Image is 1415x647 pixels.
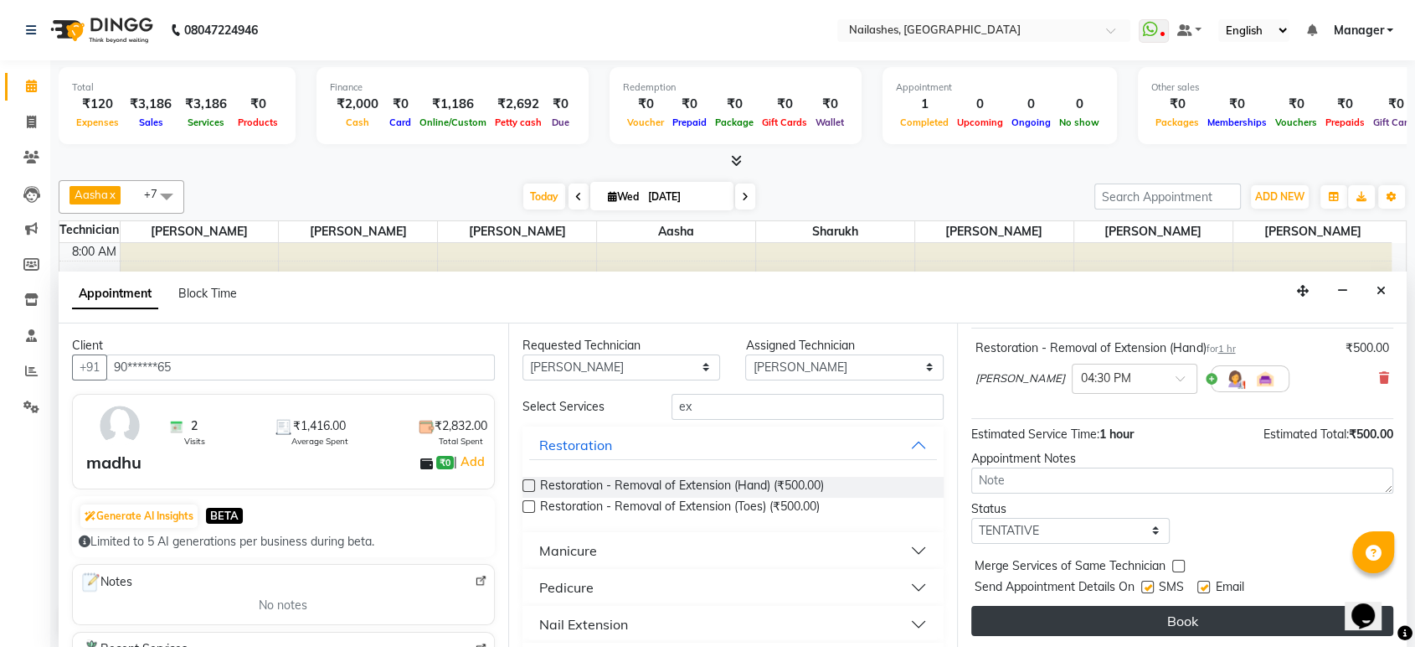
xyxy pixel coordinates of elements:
[439,435,483,448] span: Total Spent
[539,577,594,598] div: Pedicure
[623,80,848,95] div: Redemption
[293,417,346,435] span: ₹1,416.00
[1055,95,1104,114] div: 0
[529,430,938,460] button: Restoration
[1346,339,1389,357] div: ₹500.00
[80,572,132,593] span: Notes
[1007,116,1055,128] span: Ongoing
[1151,95,1203,114] div: ₹0
[548,116,574,128] span: Due
[106,355,495,380] input: Search by Name/Mobile/Email/Code
[711,95,758,114] div: ₹0
[1159,578,1184,599] span: SMS
[539,541,597,561] div: Manicure
[1074,221,1232,242] span: [PERSON_NAME]
[385,95,415,114] div: ₹0
[643,184,727,210] input: 2025-09-03
[756,221,914,242] span: sharukh
[604,190,643,203] span: Wed
[1271,116,1321,128] span: Vouchers
[623,95,668,114] div: ₹0
[454,452,486,472] span: |
[79,533,488,551] div: Limited to 5 AI generations per business during beta.
[522,337,721,355] div: Requested Technician
[330,95,385,114] div: ₹2,000
[668,116,711,128] span: Prepaid
[1217,343,1235,355] span: 1 hr
[291,435,348,448] span: Average Spent
[1007,95,1055,114] div: 0
[415,116,491,128] span: Online/Custom
[234,116,282,128] span: Products
[184,7,258,54] b: 08047224946
[385,116,415,128] span: Card
[1094,184,1241,210] input: Search Appointment
[234,95,282,114] div: ₹0
[896,80,1104,95] div: Appointment
[540,477,824,498] span: Restoration - Removal of Extension (Hand) (₹500.00)
[1349,427,1393,442] span: ₹500.00
[1215,578,1243,599] span: Email
[971,500,1170,518] div: Status
[438,221,596,242] span: [PERSON_NAME]
[72,95,123,114] div: ₹120
[811,116,848,128] span: Wallet
[123,95,178,114] div: ₹3,186
[1055,116,1104,128] span: No show
[510,398,659,416] div: Select Services
[546,95,575,114] div: ₹0
[975,370,1065,387] span: [PERSON_NAME]
[1203,95,1271,114] div: ₹0
[971,450,1393,468] div: Appointment Notes
[953,95,1007,114] div: 0
[184,435,205,448] span: Visits
[623,116,668,128] span: Voucher
[72,337,495,355] div: Client
[259,597,307,614] span: No notes
[668,95,711,114] div: ₹0
[975,578,1135,599] span: Send Appointment Details On
[1099,427,1134,442] span: 1 hour
[72,279,158,309] span: Appointment
[69,243,120,261] div: 8:00 AM
[330,80,575,95] div: Finance
[279,221,437,242] span: [PERSON_NAME]
[975,557,1165,578] span: Merge Services of Same Technician
[121,221,279,242] span: [PERSON_NAME]
[491,95,546,114] div: ₹2,692
[529,536,938,566] button: Manicure
[529,572,938,603] button: Pedicure
[435,417,487,435] span: ₹2,832.00
[183,116,229,128] span: Services
[191,417,198,435] span: 2
[415,95,491,114] div: ₹1,186
[523,184,565,210] span: Today
[915,221,1073,242] span: [PERSON_NAME]
[1206,343,1235,355] small: for
[896,95,953,114] div: 1
[95,401,144,450] img: avatar
[1333,22,1383,39] span: Manager
[1151,116,1203,128] span: Packages
[953,116,1007,128] span: Upcoming
[1203,116,1271,128] span: Memberships
[896,116,953,128] span: Completed
[1321,116,1369,128] span: Prepaids
[758,95,811,114] div: ₹0
[108,188,116,201] a: x
[86,450,141,475] div: madhu
[342,116,373,128] span: Cash
[1263,427,1349,442] span: Estimated Total:
[178,286,237,301] span: Block Time
[135,116,167,128] span: Sales
[75,188,108,201] span: Aasha
[540,498,820,519] span: Restoration - Removal of Extension (Toes) (₹500.00)
[144,187,170,200] span: +7
[206,508,243,524] span: BETA
[975,339,1235,357] div: Restoration - Removal of Extension (Hand)
[1321,95,1369,114] div: ₹0
[1271,95,1321,114] div: ₹0
[43,7,157,54] img: logo
[72,355,107,380] button: +91
[971,606,1393,636] button: Book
